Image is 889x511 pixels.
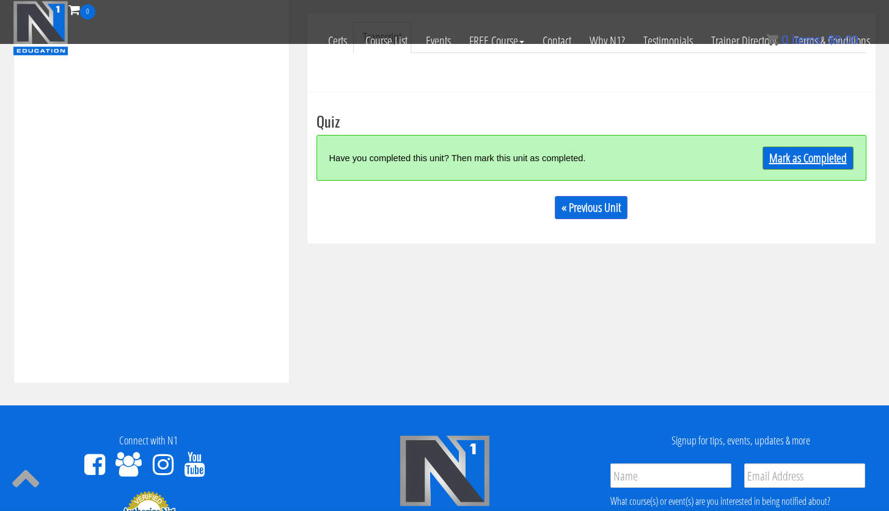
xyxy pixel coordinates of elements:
a: Testimonials [634,20,702,62]
a: Terms & Conditions [785,20,879,62]
input: Name [610,463,731,488]
img: icon11.png [766,34,778,46]
div: What course(s) or event(s) are you interested in being notified about? [610,494,865,509]
h4: Connect with N1 [9,435,287,447]
img: n1-education [13,1,68,56]
a: Contact [533,20,580,62]
h3: Quiz [316,113,866,129]
input: Email Address [744,463,865,488]
a: 0 [68,1,95,18]
div: Have you completed this unit? Then mark this unit as completed. [329,145,716,171]
a: « Previous Unit [555,196,627,219]
span: items: [792,33,824,46]
span: 0 [781,33,788,46]
bdi: 0.00 [828,33,858,46]
a: FREE Course [460,20,533,62]
a: Course List [356,20,417,62]
a: Certs [319,20,356,62]
a: Why N1? [580,20,634,62]
span: $ [828,33,835,46]
a: 0 items: $0.00 [766,33,858,46]
span: 0 [80,4,95,20]
h4: Signup for tips, events, updates & more [602,435,880,447]
a: Trainer Directory [702,20,785,62]
a: Mark as Completed [763,147,854,170]
a: Events [417,20,460,62]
